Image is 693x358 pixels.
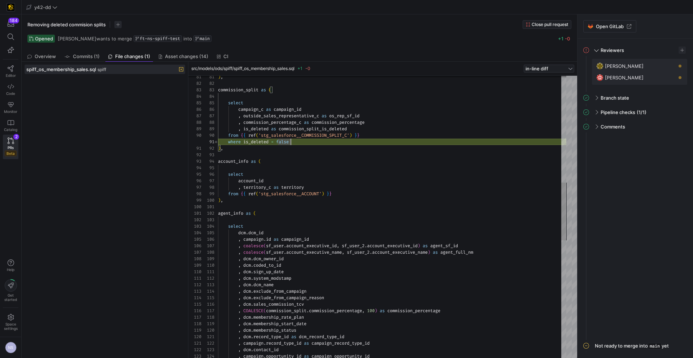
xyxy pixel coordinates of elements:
mat-expansion-panel-header: Comments [583,121,687,132]
div: NS [5,342,17,353]
div: 101 [188,210,201,217]
span: File changes (1) [115,54,150,59]
span: dcm [243,301,251,307]
span: sign_up_date [253,269,284,275]
div: 2 [13,134,19,140]
span: (1/1) [637,109,646,115]
span: sf_user [266,249,284,255]
span: outside_sales_representative_c [243,113,319,119]
span: commission_percentage [387,308,440,314]
div: 112 [201,275,214,281]
img: https://storage.googleapis.com/y42-prod-data-exchange/images/uAsz27BndGEK0hZWDFeOjoxA7jCwgK9jE472... [7,4,14,11]
span: from [228,191,238,197]
span: 100 [367,308,375,314]
div: 96 [201,171,214,178]
div: 85 [188,100,201,106]
img: https://secure.gravatar.com/avatar/06bbdcc80648188038f39f089a7f59ad47d850d77952c7f0d8c4f0bc45aa9b... [596,74,603,81]
span: , [238,314,241,320]
div: 99 [188,197,201,204]
span: commission_split [218,87,258,93]
span: spiff [97,67,106,72]
span: . [251,275,253,281]
div: 108 [201,249,214,256]
span: [PERSON_NAME] [58,36,96,42]
span: , [221,145,223,151]
span: . [365,243,367,249]
div: 90 [201,132,214,139]
span: . [251,262,253,268]
span: is_deleted [243,126,269,132]
span: where [228,139,241,145]
span: sf_user_2 [347,249,370,255]
button: NS [3,340,18,355]
span: , [238,321,241,327]
div: 107 [188,249,201,256]
span: account_executive_id [367,243,418,249]
div: 105 [201,230,214,236]
div: 84 [188,93,201,100]
span: , [238,269,241,275]
span: , [238,126,241,132]
span: dcm [243,275,251,281]
div: 111 [201,268,214,275]
span: , [238,334,241,340]
div: 98 [188,191,201,197]
span: ) [218,197,221,203]
div: 99 [201,191,214,197]
div: 119 [201,320,214,327]
span: Beta [5,150,17,156]
span: ref [248,132,256,138]
div: Reviewers [583,59,687,92]
div: 106 [201,236,214,243]
a: ft-ns-spiff-test [134,35,182,42]
span: , [238,119,241,125]
span: +1 [297,66,302,71]
span: dcm [243,282,251,288]
a: https://storage.googleapis.com/y42-prod-data-exchange/images/uAsz27BndGEK0hZWDFeOjoxA7jCwgK9jE472... [3,1,18,13]
span: , [362,308,365,314]
button: y42-dd [25,3,59,12]
span: as [261,87,266,93]
span: ) [418,243,420,249]
div: 120 [201,327,214,333]
span: select [228,100,243,106]
span: , [221,197,223,203]
span: , [238,282,241,288]
span: 'stg_salesforce__COMMISSION_SPLIT_C' [258,132,349,138]
span: ) [218,145,221,151]
span: Asset changes (14) [165,54,208,59]
span: agent_full_nm [440,249,473,255]
button: Getstarted [3,276,18,305]
span: } [327,191,329,197]
div: 97 [201,178,214,184]
span: dcm [243,288,251,294]
span: ( [263,243,266,249]
span: . [251,321,253,327]
div: 86 [188,106,201,113]
div: 116 [201,301,214,307]
span: as [322,113,327,119]
a: Code [3,80,18,99]
button: Help [3,256,18,275]
div: 91 [188,145,201,152]
span: , [238,113,241,119]
a: Catalog [3,117,18,135]
span: { [241,132,243,138]
span: as [246,210,251,216]
div: 93 [201,152,214,158]
div: 87 [201,113,214,119]
div: 110 [201,262,214,268]
span: membership_rate_plan [253,314,304,320]
div: 84 [201,93,214,100]
button: spiff_os_membership_sales.sqlspiff [25,65,185,74]
span: coded_to_id [253,262,281,268]
span: in-line diff [526,66,548,71]
span: commission_split [266,308,306,314]
span: Close pull request [532,22,568,27]
a: Monitor [3,99,18,117]
span: } [354,132,357,138]
span: Open GitLab [596,23,624,29]
img: https://secure.gravatar.com/avatar/332e4ab4f8f73db06c2cf0bfcf19914be04f614aded7b53ca0c4fd3e75c0e2... [596,62,603,70]
span: ( [263,308,266,314]
span: Help [6,267,15,272]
